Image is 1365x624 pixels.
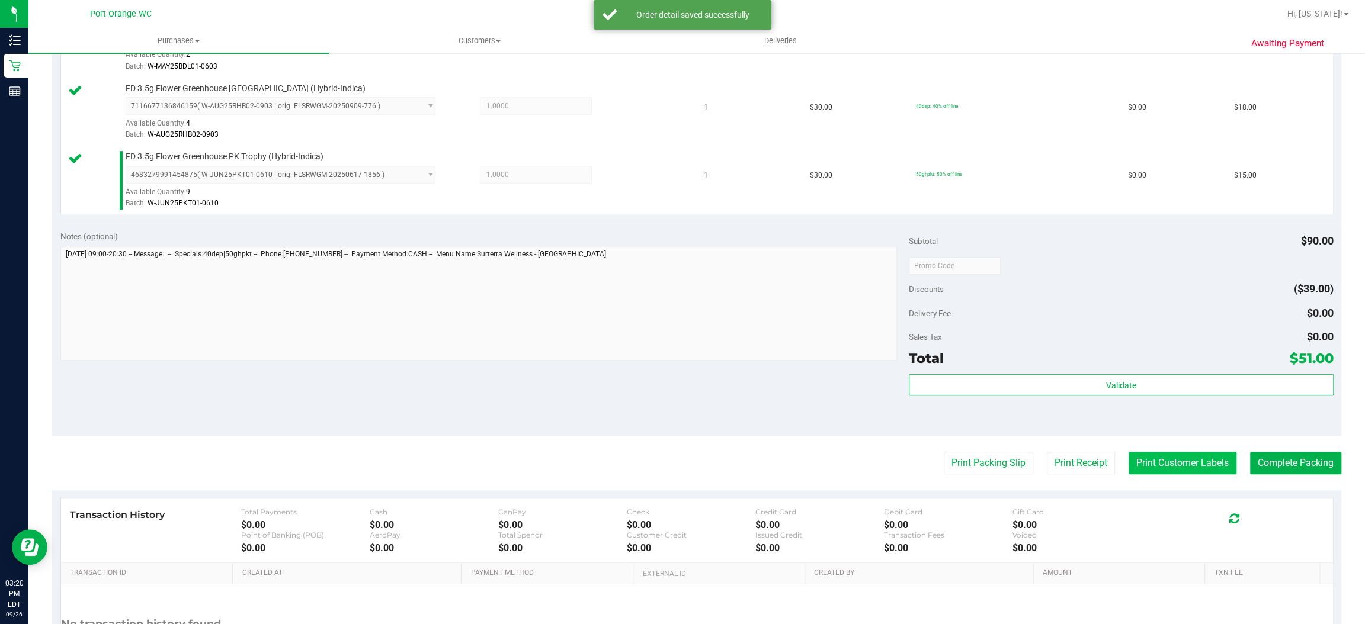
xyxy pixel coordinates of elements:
a: Customers [329,28,630,53]
span: 9 [186,188,190,196]
span: 1 [704,170,708,181]
span: $0.00 [1307,307,1334,319]
div: Cash [370,507,498,516]
span: Subtotal [909,236,938,246]
div: Transaction Fees [884,530,1012,539]
div: $0.00 [370,519,498,530]
span: 1 [704,102,708,113]
span: Batch: [126,62,146,70]
div: $0.00 [627,519,755,530]
span: $0.00 [1128,102,1146,113]
div: $0.00 [498,519,627,530]
div: Gift Card [1012,507,1141,516]
div: Debit Card [884,507,1012,516]
input: Promo Code [909,257,1001,275]
span: Deliveries [748,36,812,46]
div: Point of Banking (POB) [241,530,370,539]
div: $0.00 [370,542,498,554]
span: 40dep: 40% off line [916,103,958,109]
a: Created By [814,568,1029,578]
button: Print Packing Slip [944,452,1033,474]
span: Validate [1106,381,1136,390]
span: $0.00 [1128,170,1146,181]
span: W-MAY25BDL01-0603 [148,62,217,70]
a: Deliveries [630,28,931,53]
div: $0.00 [755,542,884,554]
p: 09/26 [5,610,23,619]
span: 50ghpkt: 50% off line [916,171,962,177]
a: Txn Fee [1215,568,1315,578]
span: Total [909,350,944,366]
button: Print Receipt [1047,452,1115,474]
span: Purchases [28,36,329,46]
span: Port Orange WC [90,9,152,19]
span: 4 [186,119,190,127]
span: $0.00 [1307,330,1334,343]
a: Purchases [28,28,329,53]
span: Delivery Fee [909,308,951,318]
div: Credit Card [755,507,884,516]
span: 2 [186,50,190,59]
span: Hi, [US_STATE]! [1287,9,1342,18]
div: $0.00 [1012,519,1141,530]
div: Total Spendr [498,530,627,539]
span: Discounts [909,278,944,300]
div: Available Quantity: [126,115,452,138]
div: $0.00 [1012,542,1141,554]
span: $90.00 [1301,234,1334,247]
button: Complete Packing [1250,452,1341,474]
div: CanPay [498,507,627,516]
div: $0.00 [884,542,1012,554]
a: Amount [1043,568,1200,578]
span: W-AUG25RHB02-0903 [148,130,219,139]
div: Available Quantity: [126,46,452,69]
inline-svg: Retail [9,60,21,72]
div: $0.00 [627,542,755,554]
div: Issued Credit [755,530,884,539]
button: Validate [909,374,1333,395]
span: $15.00 [1234,170,1257,181]
p: 03:20 PM EDT [5,578,23,610]
div: Order detail saved successfully [623,9,762,21]
div: Voided [1012,530,1141,539]
span: ($39.00) [1294,282,1334,295]
inline-svg: Reports [9,85,21,97]
span: W-JUN25PKT01-0610 [148,199,219,207]
span: $30.00 [810,102,832,113]
div: $0.00 [755,519,884,530]
span: Batch: [126,130,146,139]
div: $0.00 [884,519,1012,530]
span: Sales Tax [909,332,942,342]
div: Available Quantity: [126,184,452,207]
span: Batch: [126,199,146,207]
inline-svg: Inventory [9,34,21,46]
div: Check [627,507,755,516]
div: $0.00 [498,542,627,554]
span: Awaiting Payment [1251,37,1324,50]
span: Notes (optional) [60,231,118,241]
iframe: Resource center [12,529,47,565]
span: $18.00 [1234,102,1257,113]
div: $0.00 [241,519,370,530]
span: FD 3.5g Flower Greenhouse PK Trophy (Hybrid-Indica) [126,151,323,162]
a: Created At [242,568,457,578]
th: External ID [633,563,805,584]
span: Customers [330,36,630,46]
div: $0.00 [241,542,370,554]
button: Print Customer Labels [1129,452,1236,474]
a: Transaction ID [70,568,228,578]
span: FD 3.5g Flower Greenhouse [GEOGRAPHIC_DATA] (Hybrid-Indica) [126,83,366,94]
div: AeroPay [370,530,498,539]
span: $30.00 [810,170,832,181]
div: Customer Credit [627,530,755,539]
div: Total Payments [241,507,370,516]
span: $51.00 [1290,350,1334,366]
a: Payment Method [471,568,629,578]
